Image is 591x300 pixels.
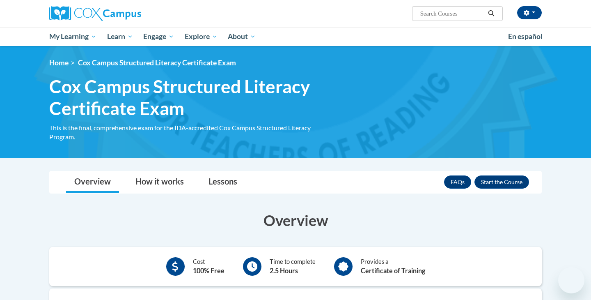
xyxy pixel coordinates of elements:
span: Learn [107,32,133,42]
b: 100% Free [193,267,224,275]
a: En español [503,28,548,45]
iframe: Button to launch messaging window [558,267,584,293]
button: Search [485,9,497,18]
a: Lessons [200,171,245,193]
a: Cox Campus [49,6,205,21]
a: About [223,27,261,46]
div: Main menu [37,27,554,46]
b: 2.5 Hours [270,267,298,275]
a: Learn [102,27,138,46]
a: Home [49,58,69,67]
div: Time to complete [270,257,316,276]
span: En español [508,32,543,41]
a: My Learning [44,27,102,46]
div: Provides a [361,257,425,276]
b: Certificate of Training [361,267,425,275]
input: Search Courses [419,9,485,18]
a: Overview [66,171,119,193]
span: Engage [143,32,174,42]
a: Explore [179,27,223,46]
button: Account Settings [517,6,542,19]
span: Explore [185,32,218,42]
a: Engage [138,27,179,46]
span: Cox Campus Structured Literacy Certificate Exam [78,58,236,67]
span: My Learning [49,32,96,42]
span: About [228,32,256,42]
div: This is the final, comprehensive exam for the IDA-accredited Cox Campus Structured Literacy Program. [49,123,332,141]
div: Cost [193,257,224,276]
img: Cox Campus [49,6,141,21]
span: Cox Campus Structured Literacy Certificate Exam [49,76,332,119]
a: How it works [127,171,192,193]
a: FAQs [444,175,471,189]
h3: Overview [49,210,542,231]
button: Enroll [474,175,529,189]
